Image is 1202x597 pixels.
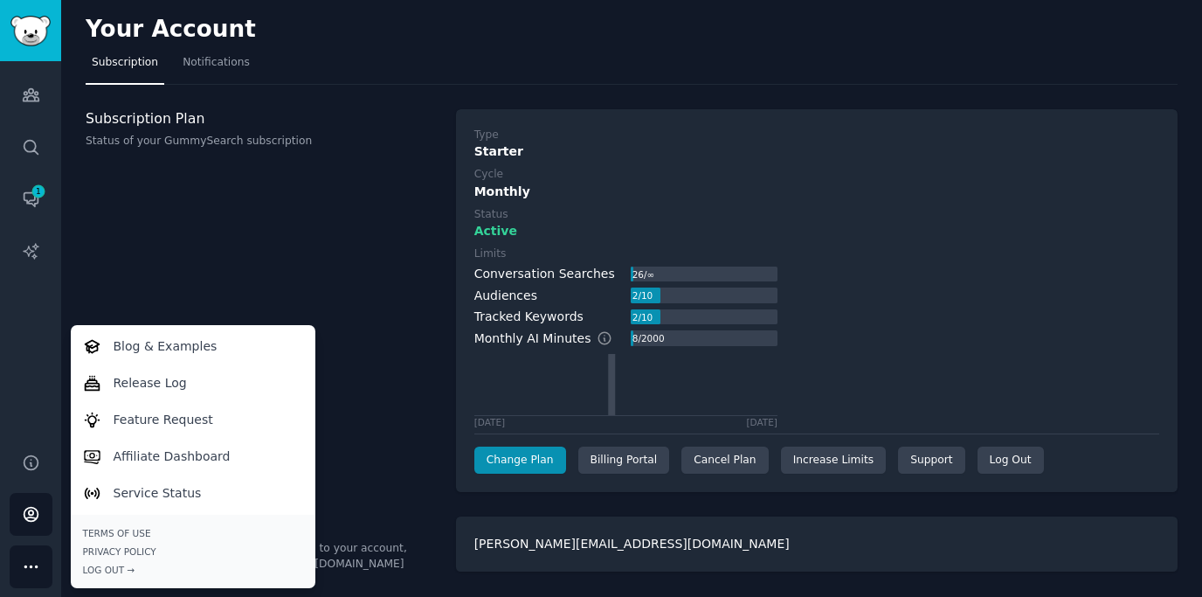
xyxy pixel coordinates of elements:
a: Increase Limits [781,447,887,475]
div: Cancel Plan [681,447,768,475]
a: Release Log [73,364,312,401]
div: [DATE] [474,416,506,428]
a: Change Plan [474,447,566,475]
div: Audiences [474,287,537,305]
a: Service Status [73,475,312,511]
span: Active [474,222,517,240]
div: Type [474,128,499,143]
div: Status [474,207,508,223]
p: Blog & Examples [114,337,218,356]
div: Starter [474,142,1159,161]
h3: Subscription Plan [86,109,438,128]
a: Support [898,447,964,475]
div: Monthly [474,183,1159,201]
a: 1 [10,177,52,220]
a: Notifications [176,49,256,85]
div: 2 / 10 [631,288,654,303]
div: Billing Portal [578,447,670,475]
p: Service Status [114,484,202,503]
p: Feature Request [114,411,213,429]
a: Affiliate Dashboard [73,438,312,475]
div: Tracked Keywords [474,308,584,326]
div: Log Out → [83,564,303,576]
div: Monthly AI Minutes [474,330,631,348]
span: 1 [31,185,46,198]
a: Terms of Use [83,527,303,539]
div: Limits [474,246,507,262]
a: Subscription [86,49,164,85]
div: [DATE] [746,416,777,428]
a: Feature Request [73,401,312,438]
img: GummySearch logo [10,16,51,46]
h2: Your Account [86,16,256,44]
p: Status of your GummySearch subscription [86,134,438,149]
div: Log Out [977,447,1044,475]
a: Privacy Policy [83,545,303,558]
a: Blog & Examples [73,328,312,364]
div: 8 / 2000 [631,330,666,346]
div: [PERSON_NAME][EMAIL_ADDRESS][DOMAIN_NAME] [456,517,1178,572]
div: 26 / ∞ [631,267,656,282]
div: Cycle [474,167,503,183]
p: Affiliate Dashboard [114,448,231,466]
span: Notifications [183,55,250,71]
div: Conversation Searches [474,265,615,283]
div: 2 / 10 [631,309,654,325]
p: Release Log [114,374,187,392]
span: Subscription [92,55,158,71]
